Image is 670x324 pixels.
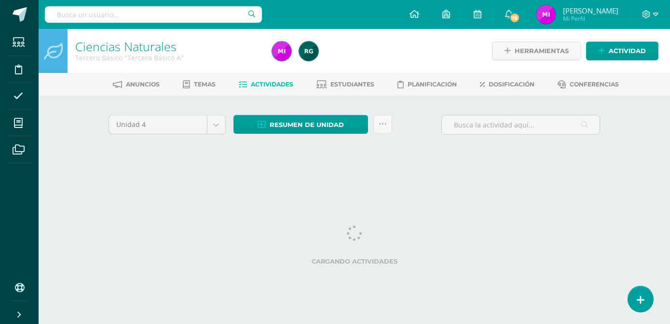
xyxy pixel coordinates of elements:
[109,115,225,134] a: Unidad 4
[183,77,216,92] a: Temas
[75,40,260,53] h1: Ciencias Naturales
[489,81,534,88] span: Dosificación
[272,42,291,61] img: e580cc0eb62752fa762e7f6d173b6223.png
[45,6,262,23] input: Busca un usuario...
[536,5,556,24] img: e580cc0eb62752fa762e7f6d173b6223.png
[558,77,619,92] a: Conferencias
[509,13,520,23] span: 78
[408,81,457,88] span: Planificación
[194,81,216,88] span: Temas
[397,77,457,92] a: Planificación
[586,42,658,60] a: Actividad
[299,42,318,61] img: e044b199acd34bf570a575bac584e1d1.png
[480,77,534,92] a: Dosificación
[492,42,581,60] a: Herramientas
[270,116,344,134] span: Resumen de unidad
[316,77,374,92] a: Estudiantes
[116,115,200,134] span: Unidad 4
[75,53,260,62] div: Tercero Básico 'Tercero Básico A'
[233,115,368,134] a: Resumen de unidad
[609,42,646,60] span: Actividad
[109,258,601,265] label: Cargando actividades
[515,42,569,60] span: Herramientas
[126,81,160,88] span: Anuncios
[75,38,177,55] a: Ciencias Naturales
[251,81,293,88] span: Actividades
[113,77,160,92] a: Anuncios
[563,14,618,23] span: Mi Perfil
[563,6,618,15] span: [PERSON_NAME]
[330,81,374,88] span: Estudiantes
[239,77,293,92] a: Actividades
[442,115,600,134] input: Busca la actividad aquí...
[570,81,619,88] span: Conferencias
